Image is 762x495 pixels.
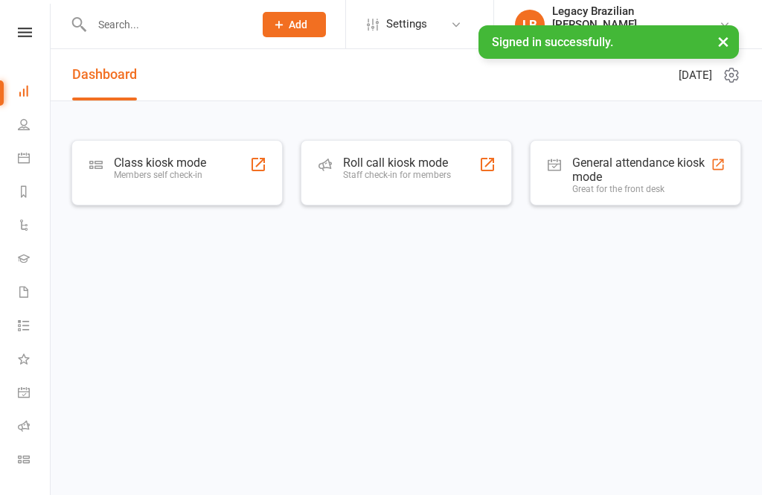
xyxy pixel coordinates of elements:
[343,170,451,180] div: Staff check-in for members
[515,10,545,39] div: LB
[18,143,51,176] a: Calendar
[72,49,137,100] a: Dashboard
[114,170,206,180] div: Members self check-in
[18,411,51,444] a: Roll call kiosk mode
[492,35,613,49] span: Signed in successfully.
[710,25,737,57] button: ×
[679,66,712,84] span: [DATE]
[572,156,711,184] div: General attendance kiosk mode
[343,156,451,170] div: Roll call kiosk mode
[18,444,51,478] a: Class kiosk mode
[18,344,51,377] a: What's New
[572,184,711,194] div: Great for the front desk
[263,12,326,37] button: Add
[18,76,51,109] a: Dashboard
[18,377,51,411] a: General attendance kiosk mode
[87,14,243,35] input: Search...
[18,109,51,143] a: People
[386,7,427,41] span: Settings
[18,176,51,210] a: Reports
[114,156,206,170] div: Class kiosk mode
[552,4,719,31] div: Legacy Brazilian [PERSON_NAME]
[289,19,307,31] span: Add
